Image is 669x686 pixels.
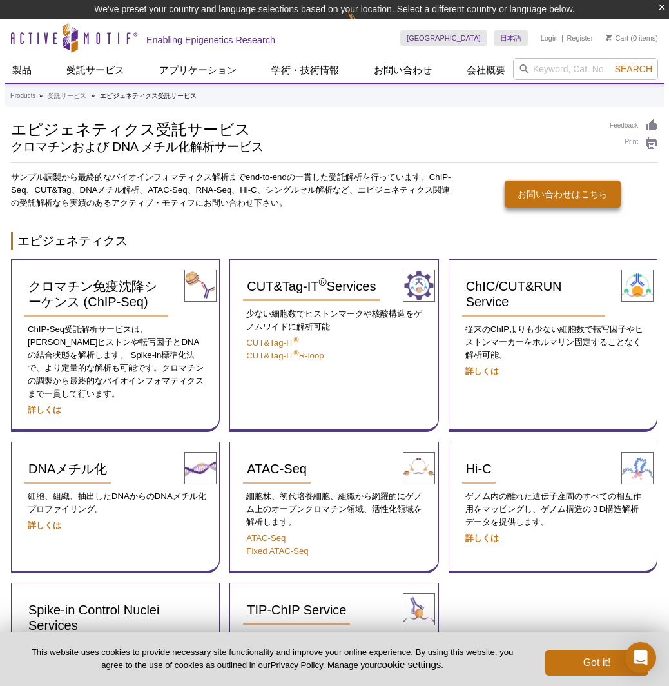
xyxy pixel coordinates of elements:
[246,546,308,556] a: Fixed ATAC-Seq
[247,279,376,293] span: CUT&Tag-IT Services
[247,462,307,476] span: ATAC-Seq
[59,58,132,83] a: 受託サービス
[347,10,382,40] img: Change Here
[10,90,35,102] a: Products
[24,323,206,400] p: ChIP-Seq は、[PERSON_NAME]ヒストンや転写因子とDNAの結合状態を解析します。 Spike-in標準化法で、より定量的な解析も可能です。クロマチンの調製から最終的なバイオイン...
[24,596,206,640] a: Spike-in Control Nuclei Services
[459,58,513,83] a: 会社概要
[610,119,658,133] a: Feedback
[24,273,168,317] a: クロマチン免疫沈降シーケンス (ChIP-Seq)
[466,279,562,309] span: ChIC/CUT&RUN Service
[561,30,563,46] li: |
[513,58,658,80] input: Keyword, Cat. No.
[366,58,440,83] a: お問い合わせ
[28,462,107,476] span: DNAメチル化
[184,269,217,302] img: ChIP-Seq Services
[28,520,61,530] a: 詳しくは
[611,63,656,75] button: Search
[545,650,648,676] button: Got it!
[11,232,658,250] h2: エピジェネティクス
[184,452,217,484] img: DNA Methylation Services
[48,90,86,102] a: 受託サービス
[606,34,612,41] img: Your Cart
[11,119,597,138] h1: エピジェネティクス受託サービス
[462,273,606,317] a: ChIC/CUT&RUN Service
[615,64,652,74] span: Search
[246,351,324,360] a: CUT&Tag-IT®R-loop
[400,30,487,46] a: [GEOGRAPHIC_DATA]
[146,34,275,46] h2: Enabling Epigenetics Research
[505,181,621,208] a: お問い合わせはこちら
[243,631,425,670] p: Experience ultra-fast, high-throughput ChIP with up to 96 reactions, requiring as little as 300K-...
[294,335,299,343] sup: ®
[24,455,111,484] a: DNAメチル化
[541,34,558,43] a: Login
[243,490,425,529] p: 細胞株、初代培養細胞、組織から網羅的にゲノム上のオープンクロマチン領域、活性化領域を解析します。
[606,30,658,46] li: (0 items)
[403,452,435,484] img: ATAC-Seq Services
[39,92,43,99] li: »
[567,34,593,43] a: Register
[247,603,346,617] span: TIP-ChIP Service
[28,279,157,309] span: クロマチン免疫沈降シーケンス (ChIP-Seq)
[11,171,457,210] p: サンプル調製から最終的なバイオインフォマティクス解析までend-to-endの一貫した受託解析を行っています。ChIP-Seq、CUT&Tag、DNAメチル解析、ATAC-Seq、RNA-Seq...
[5,58,39,83] a: 製品
[28,603,159,632] span: Spike-in Control Nuclei Services
[462,490,644,529] p: ゲノム内の離れた遺伝子座間のすべての相互作用をマッピングし、ゲノム構造の３D構造解析データを提供します。
[246,533,286,543] a: ATAC-Seq
[610,136,658,150] a: Print
[465,366,499,376] a: 詳しくは
[100,92,197,99] li: エピジェネティクス受託サービス
[621,452,654,484] img: Hi-C Service
[21,647,524,671] p: This website uses cookies to provide necessary site functionality and improve your online experie...
[243,273,380,301] a: CUT&Tag-IT®Services
[606,34,628,43] a: Cart
[64,324,131,334] span: 受託解析サービス
[92,92,95,99] li: »
[294,348,299,356] sup: ®
[243,455,311,484] a: ATAC-Seq
[377,659,441,670] button: cookie settings
[318,276,326,288] sup: ®
[621,269,654,302] img: ChIC/CUT&RUN Service
[24,490,206,516] p: 細胞、組織、抽出したDNAからのDNAメチル化プロファイリング。
[151,58,244,83] a: アプリケーション
[625,642,656,673] div: Open Intercom Messenger
[243,596,350,625] a: TIP-ChIP Service
[462,455,496,484] a: Hi-C
[11,141,597,153] h2: クロマチンおよび DNA メチル化解析サービス
[462,323,644,362] p: 従来のChIPよりも少ない細胞数で転写因子やヒストンマーカーをホルマリン固定することなく解析可能。
[403,269,435,302] img: CUT&Tag-IT® Services
[264,58,347,83] a: 学術・技術情報
[403,593,435,625] img: TIP-ChIP Service
[246,338,298,348] a: CUT&Tag-IT®
[271,660,323,670] a: Privacy Policy
[466,462,492,476] span: Hi-C
[28,405,61,415] a: 詳しくは
[243,308,425,333] p: 少ない細胞数でヒストンマークや核酸構造をゲノムワイドに解析可能
[465,533,499,543] a: 詳しくは
[494,30,528,46] a: 日本語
